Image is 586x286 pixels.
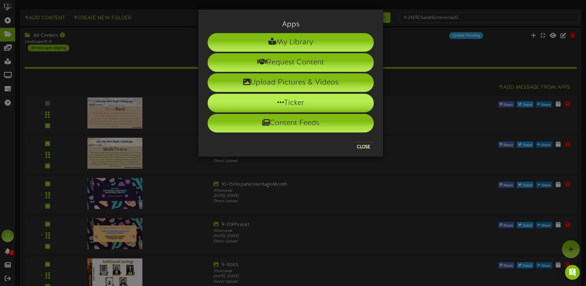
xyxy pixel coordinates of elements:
[565,265,580,280] div: Open Intercom Messenger
[208,33,374,52] li: My Library
[208,114,374,132] li: Content Feeds
[208,20,374,28] h3: Apps
[208,94,374,112] li: Ticker
[353,142,374,152] button: Close
[208,53,374,72] li: Request Content
[208,73,374,92] li: Upload Pictures & Videos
